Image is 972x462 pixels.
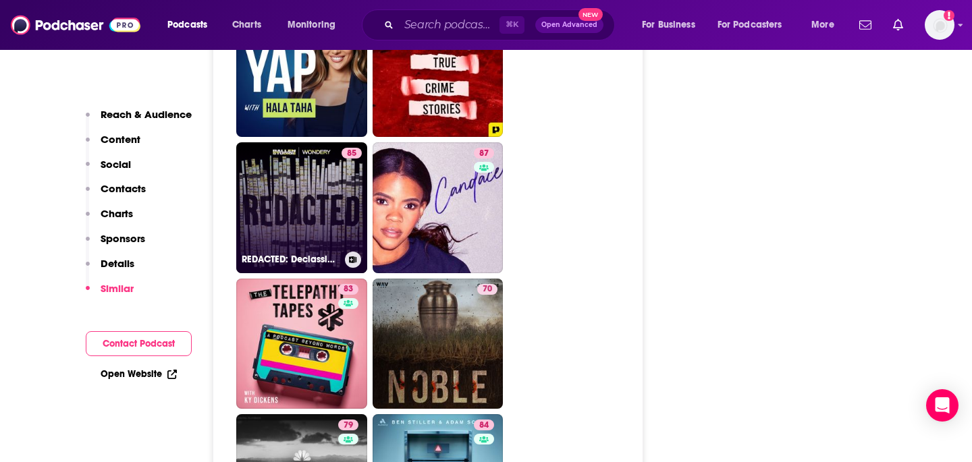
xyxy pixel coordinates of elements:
a: 85REDACTED: Declassified Mysteries with [PERSON_NAME] [236,142,367,273]
a: 82 [373,7,504,138]
button: Social [86,158,131,183]
span: 83 [344,283,353,296]
a: 83 [338,284,358,295]
button: Contact Podcast [86,331,192,356]
span: ⌘ K [500,16,524,34]
a: Charts [223,14,269,36]
button: open menu [278,14,353,36]
a: 83 [236,279,367,409]
span: Monitoring [288,16,335,34]
div: Search podcasts, credits, & more... [375,9,628,40]
a: 84 [474,420,494,430]
span: 85 [347,147,356,161]
a: 87 [373,142,504,273]
button: open menu [802,14,851,36]
p: Similar [101,282,134,295]
span: For Business [642,16,695,34]
button: Similar [86,282,134,307]
span: Charts [232,16,261,34]
div: Open Intercom Messenger [926,389,959,422]
a: 70 [373,279,504,409]
p: Reach & Audience [101,108,192,121]
img: User Profile [925,10,954,40]
button: open menu [709,14,802,36]
a: 87 [474,148,494,158]
button: Reach & Audience [86,108,192,133]
button: Content [86,133,140,158]
img: Podchaser - Follow, Share and Rate Podcasts [11,12,140,38]
span: 87 [479,147,489,161]
button: Sponsors [86,232,145,257]
p: Content [101,133,140,146]
span: For Podcasters [718,16,782,34]
button: Charts [86,207,133,232]
a: Open Website [101,368,177,380]
span: More [811,16,834,34]
a: 85 [342,148,362,158]
a: 79 [338,420,358,430]
p: Details [101,257,134,270]
svg: Add a profile image [944,10,954,21]
span: 70 [483,283,492,296]
p: Social [101,158,131,171]
p: Charts [101,207,133,220]
button: Show profile menu [925,10,954,40]
p: Sponsors [101,232,145,245]
span: Podcasts [167,16,207,34]
span: 79 [344,419,353,432]
span: Open Advanced [541,22,597,28]
a: Show notifications dropdown [854,13,877,36]
a: Show notifications dropdown [888,13,909,36]
span: 84 [479,419,489,432]
input: Search podcasts, credits, & more... [399,14,500,36]
span: New [578,8,603,21]
button: open menu [632,14,712,36]
h3: REDACTED: Declassified Mysteries with [PERSON_NAME] [242,254,340,265]
a: 70 [477,284,497,295]
button: Contacts [86,182,146,207]
button: Open AdvancedNew [535,17,603,33]
button: open menu [158,14,225,36]
a: 85 [236,7,367,138]
span: Logged in as brookecarr [925,10,954,40]
button: Details [86,257,134,282]
p: Contacts [101,182,146,195]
